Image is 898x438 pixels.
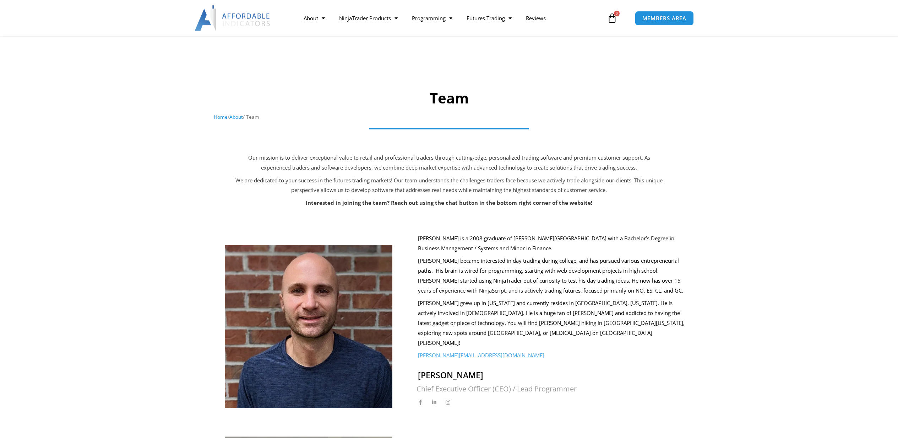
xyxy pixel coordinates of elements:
img: LogoAI | Affordable Indicators – NinjaTrader [195,5,271,31]
a: Programming [405,10,459,26]
span: MEMBERS AREA [642,16,687,21]
img: joel | Affordable Indicators – NinjaTrader [225,245,392,408]
h2: Chief Executive Officer (CEO) / Lead Programmer [417,384,688,394]
a: Home [214,113,228,120]
strong: Interested in joining the team? Reach out using the chat button in the bottom right corner of the... [306,199,592,206]
nav: Breadcrumb [214,112,684,122]
a: MEMBERS AREA [635,11,694,26]
p: We are dedicated to your success in the futures trading markets! Our team understands the challen... [234,176,664,196]
a: 0 [597,8,628,28]
a: [PERSON_NAME][EMAIL_ADDRESS][DOMAIN_NAME] [418,352,544,359]
nav: Menu [296,10,605,26]
h2: [PERSON_NAME] [418,370,688,381]
a: Futures Trading [459,10,519,26]
h1: Team [214,88,684,108]
p: [PERSON_NAME] became interested in day trading during college, and has pursued various entreprene... [418,256,688,295]
p: [PERSON_NAME] is a 2008 graduate of [PERSON_NAME][GEOGRAPHIC_DATA] with a Bachelor’s Degree in Bu... [418,234,688,253]
p: [PERSON_NAME] grew up in [US_STATE] and currently resides in [GEOGRAPHIC_DATA], [US_STATE]. He is... [418,298,688,348]
a: About [229,113,243,120]
a: About [296,10,332,26]
span: 0 [614,11,620,16]
a: Reviews [519,10,553,26]
a: NinjaTrader Products [332,10,405,26]
p: Our mission is to deliver exceptional value to retail and professional traders through cutting-ed... [234,153,664,173]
